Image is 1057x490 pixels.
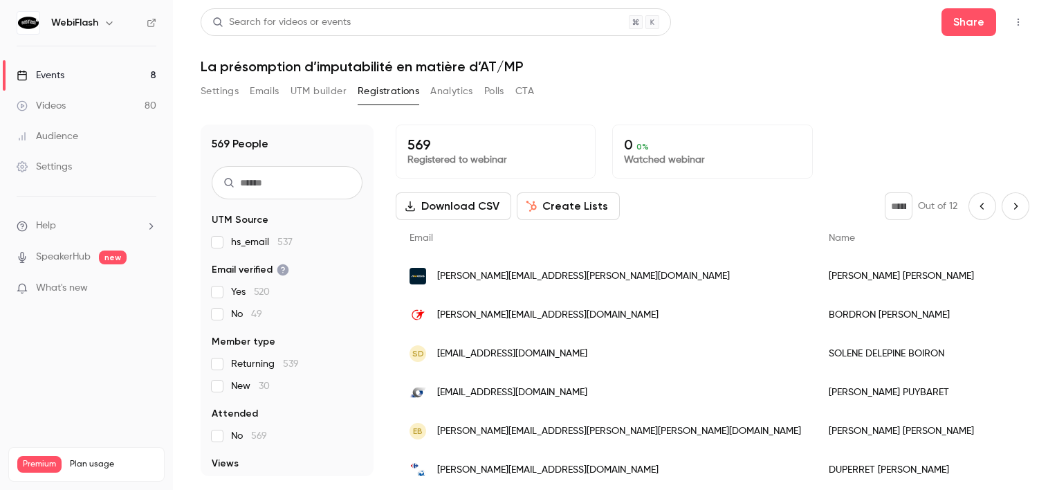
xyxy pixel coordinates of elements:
[17,99,66,113] div: Videos
[412,347,424,360] span: SD
[36,250,91,264] a: SpeakerHub
[624,136,800,153] p: 0
[437,269,730,284] span: [PERSON_NAME][EMAIL_ADDRESS][PERSON_NAME][DOMAIN_NAME]
[1002,192,1029,220] button: Next page
[254,287,270,297] span: 520
[17,12,39,34] img: WebiFlash
[283,359,299,369] span: 539
[51,16,98,30] h6: WebiFlash
[212,335,275,349] span: Member type
[918,199,957,213] p: Out of 12
[201,58,1029,75] h1: La présomption d’imputabilité en matière d’AT/MP
[515,80,534,102] button: CTA
[636,142,649,152] span: 0 %
[410,307,426,323] img: transdev.com
[231,235,293,249] span: hs_email
[407,153,584,167] p: Registered to webinar
[140,282,156,295] iframe: Noticeable Trigger
[624,153,800,167] p: Watched webinar
[231,379,270,393] span: New
[17,69,64,82] div: Events
[212,407,258,421] span: Attended
[941,8,996,36] button: Share
[99,251,127,264] span: new
[358,80,419,102] button: Registrations
[437,463,659,478] span: [PERSON_NAME][EMAIL_ADDRESS][DOMAIN_NAME]
[231,285,270,299] span: Yes
[291,80,347,102] button: UTM builder
[413,425,423,437] span: EB
[437,308,659,323] span: [PERSON_NAME][EMAIL_ADDRESS][DOMAIN_NAME]
[17,129,78,143] div: Audience
[437,385,587,400] span: [EMAIL_ADDRESS][DOMAIN_NAME]
[201,80,239,102] button: Settings
[396,192,511,220] button: Download CSV
[517,192,620,220] button: Create Lists
[410,462,426,478] img: carrefour.com
[212,136,268,152] h1: 569 People
[17,160,72,174] div: Settings
[410,233,433,243] span: Email
[17,219,156,233] li: help-dropdown-opener
[231,357,299,371] span: Returning
[277,237,293,247] span: 537
[212,213,268,227] span: UTM Source
[231,307,262,321] span: No
[250,80,279,102] button: Emails
[430,80,473,102] button: Analytics
[251,309,262,319] span: 49
[259,381,270,391] span: 30
[251,431,267,441] span: 569
[212,263,289,277] span: Email verified
[968,192,996,220] button: Previous page
[231,429,267,443] span: No
[410,384,426,401] img: ficime.fr
[410,268,426,284] img: akkodis.com
[36,219,56,233] span: Help
[437,424,801,439] span: [PERSON_NAME][EMAIL_ADDRESS][PERSON_NAME][PERSON_NAME][DOMAIN_NAME]
[17,456,62,473] span: Premium
[212,15,351,30] div: Search for videos or events
[484,80,504,102] button: Polls
[407,136,584,153] p: 569
[437,347,587,361] span: [EMAIL_ADDRESS][DOMAIN_NAME]
[70,459,156,470] span: Plan usage
[212,457,239,471] span: Views
[36,281,88,296] span: What's new
[829,233,855,243] span: Name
